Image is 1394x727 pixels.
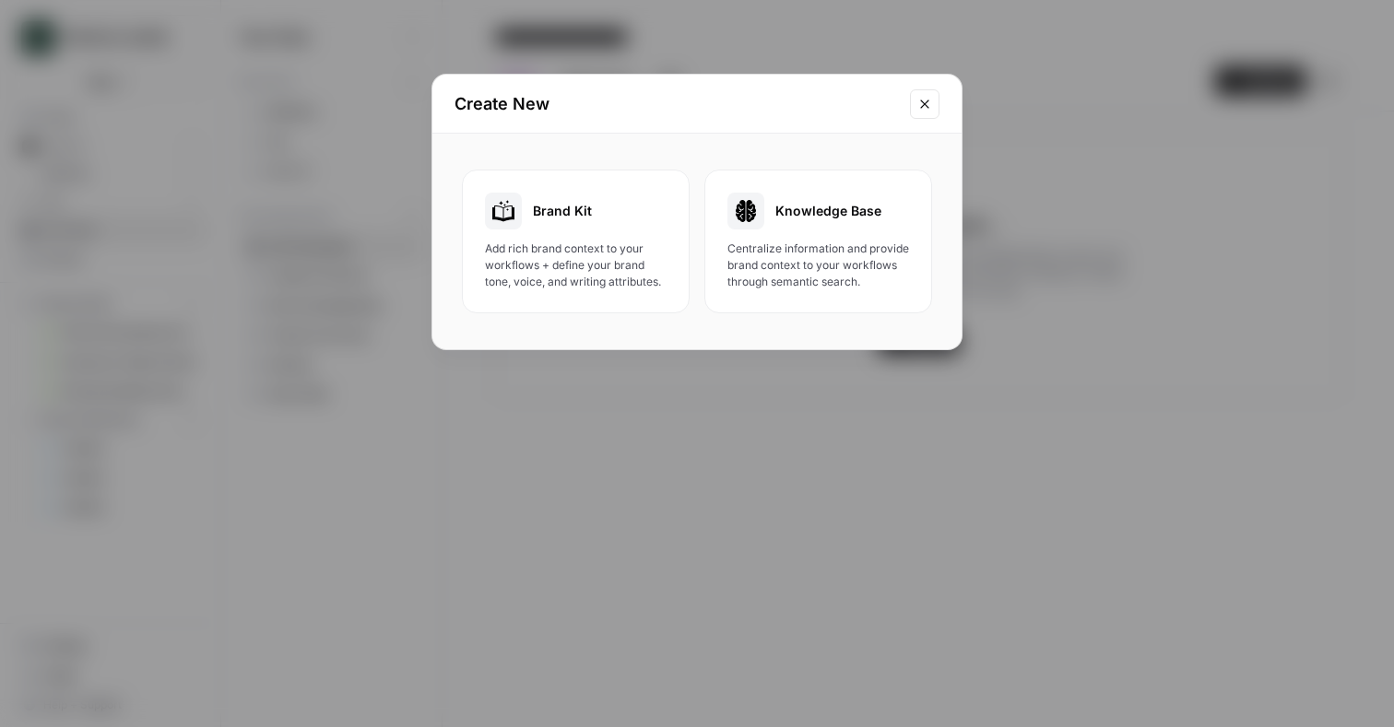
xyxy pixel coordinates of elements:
[910,89,939,119] button: Close modal
[704,170,932,313] button: Knowledge BaseCentralize information and provide brand context to your workflows through semantic...
[533,202,592,220] span: Brand Kit
[775,202,881,220] span: Knowledge Base
[455,91,899,117] h2: Create New
[485,240,667,290] span: Add rich brand context to your workflows + define your brand tone, voice, and writing attributes.
[462,170,690,313] button: Brand KitAdd rich brand context to your workflows + define your brand tone, voice, and writing at...
[727,240,909,290] span: Centralize information and provide brand context to your workflows through semantic search.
